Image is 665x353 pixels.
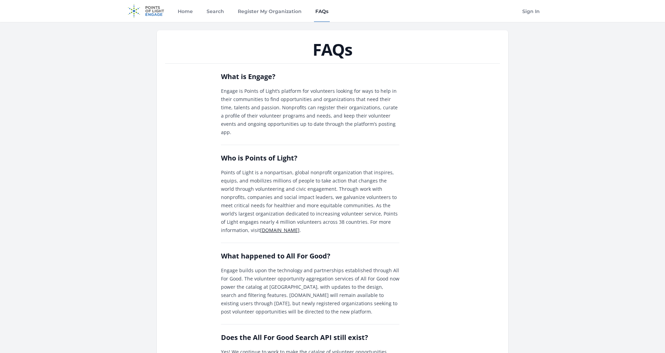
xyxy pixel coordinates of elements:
p: Engage builds upon the technology and partnerships established through All For Good. The voluntee... [221,266,399,316]
h2: Who is Points of Light? [221,153,399,163]
h2: Does the All For Good Search API still exist? [221,333,399,342]
a: [DOMAIN_NAME] [260,227,300,233]
h1: FAQs [165,41,500,58]
p: Points of Light is a nonpartisan, global nonprofit organization that inspires, equips, and mobili... [221,168,399,234]
p: Engage is Points of Light’s platform for volunteers looking for ways to help in their communities... [221,87,399,136]
h2: What is Engage? [221,72,399,81]
h2: What happened to All For Good? [221,251,399,261]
